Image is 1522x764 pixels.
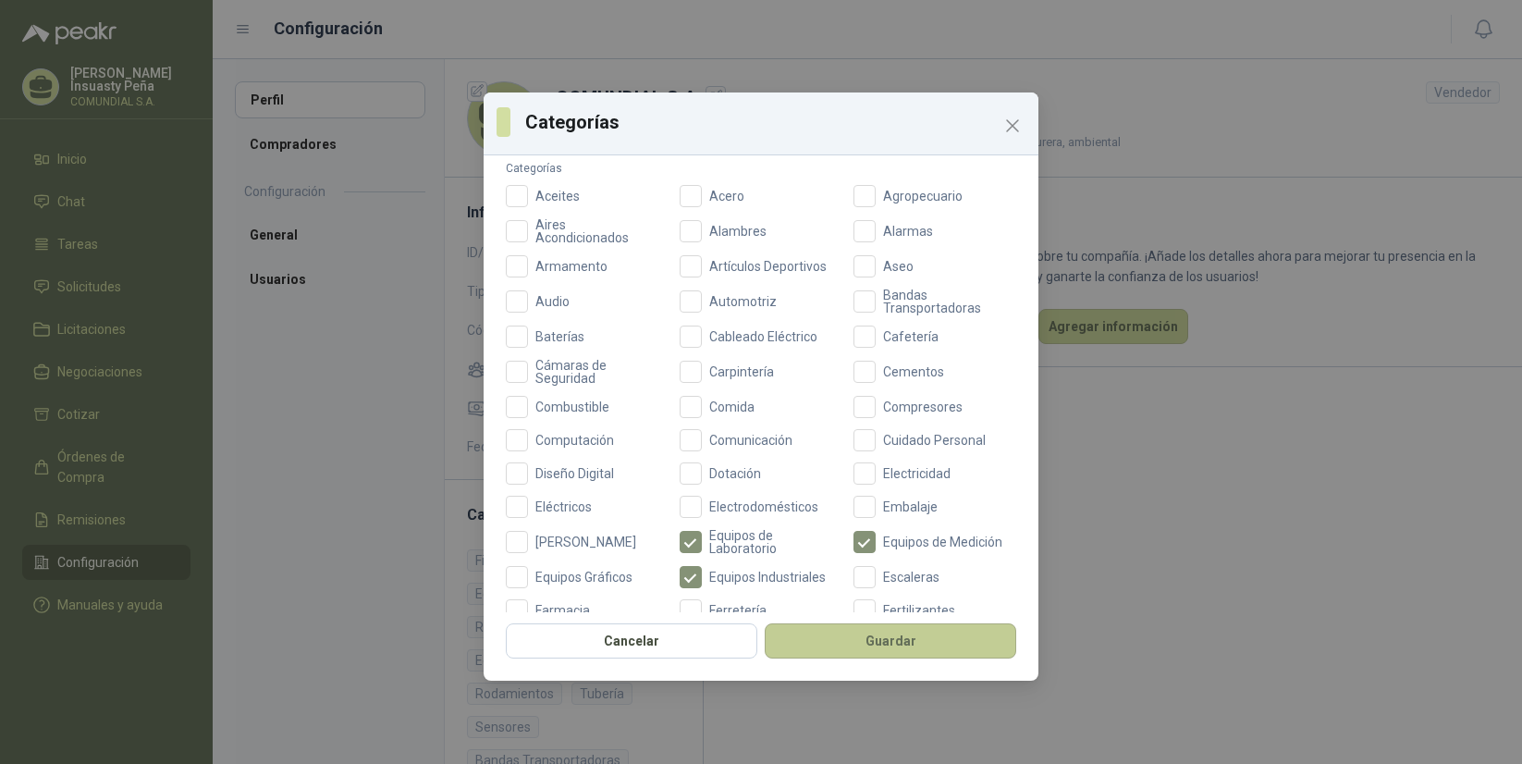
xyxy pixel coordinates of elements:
span: Escaleras [876,571,947,584]
span: Cuidado Personal [876,434,993,447]
button: Cancelar [506,623,757,659]
span: Artículos Deportivos [702,260,834,273]
span: Compresores [876,400,970,413]
span: Equipos Gráficos [528,571,640,584]
button: Guardar [765,623,1016,659]
span: Dotación [702,467,768,480]
span: Automotriz [702,295,784,308]
span: Cafetería [876,330,946,343]
span: Aires Acondicionados [528,218,669,244]
span: Computación [528,434,621,447]
span: Alarmas [876,225,940,238]
span: Carpintería [702,365,781,378]
h3: Categorías [525,108,1025,136]
span: Equipos de Laboratorio [702,529,842,555]
span: Cámaras de Seguridad [528,359,669,385]
span: Electricidad [876,467,958,480]
span: Diseño Digital [528,467,621,480]
span: Bandas Transportadoras [876,289,1016,314]
span: Ferretería [702,604,774,617]
span: Comida [702,400,762,413]
span: Eléctricos [528,500,599,513]
span: Farmacia [528,604,597,617]
span: Embalaje [876,500,945,513]
span: Baterías [528,330,592,343]
span: Cementos [876,365,951,378]
button: Close [998,111,1027,141]
span: Aseo [876,260,921,273]
span: Electrodomésticos [702,500,826,513]
span: [PERSON_NAME] [528,536,644,548]
label: Categorías [506,160,1016,178]
span: Agropecuario [876,190,970,203]
span: Alambres [702,225,774,238]
span: Equipos de Medición [876,536,1010,548]
span: Combustible [528,400,617,413]
span: Armamento [528,260,615,273]
span: Fertilizantes [876,604,963,617]
span: Comunicación [702,434,800,447]
span: Equipos Industriales [702,571,833,584]
span: Cableado Eléctrico [702,330,825,343]
span: Audio [528,295,577,308]
span: Acero [702,190,752,203]
span: Aceites [528,190,587,203]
